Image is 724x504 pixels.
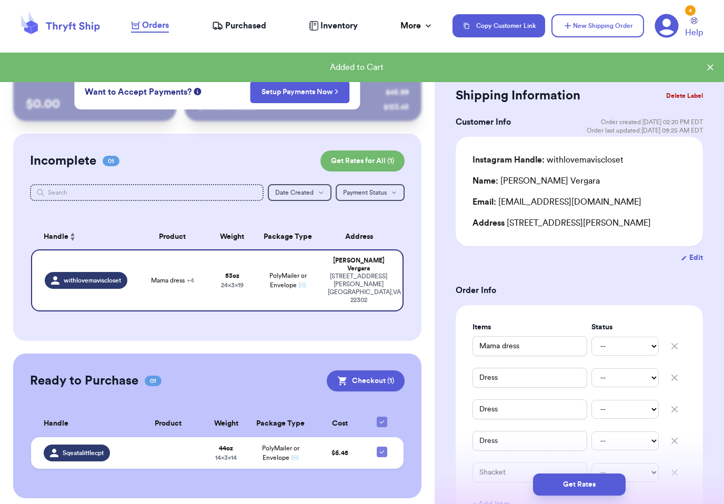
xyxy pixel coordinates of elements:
[681,253,703,263] button: Edit
[320,150,405,172] button: Get Rates for All (1)
[132,410,204,437] th: Product
[225,19,266,32] span: Purchased
[219,445,233,451] strong: 44 oz
[336,184,405,201] button: Payment Status
[212,19,266,32] a: Purchased
[135,224,210,249] th: Product
[248,410,313,437] th: Package Type
[384,102,409,113] div: $ 123.45
[472,219,505,227] span: Address
[328,273,390,304] div: [STREET_ADDRESS][PERSON_NAME] [GEOGRAPHIC_DATA] , VA 22302
[400,19,434,32] div: More
[456,87,580,104] h2: Shipping Information
[85,86,192,98] span: Want to Accept Payments?
[328,257,390,273] div: [PERSON_NAME] Vergara
[601,118,703,126] span: Order created: [DATE] 02:20 PM EDT
[655,14,679,38] a: 4
[551,14,644,37] button: New Shipping Order
[68,230,77,243] button: Sort ascending
[262,445,299,461] span: PolyMailer or Envelope ✉️
[262,87,339,97] a: Setup Payments Now
[103,156,119,166] span: 01
[587,126,703,135] span: Order last updated: [DATE] 09:25 AM EDT
[250,81,350,103] button: Setup Payments Now
[320,19,358,32] span: Inventory
[313,410,367,437] th: Cost
[472,156,545,164] span: Instagram Handle:
[472,217,686,229] div: [STREET_ADDRESS][PERSON_NAME]
[533,473,626,496] button: Get Rates
[472,198,496,206] span: Email:
[255,224,321,249] th: Package Type
[456,116,511,128] h3: Customer Info
[472,154,624,166] div: withlovemaviscloset
[151,276,194,285] span: Mama dress
[187,277,194,284] span: + 4
[205,410,248,437] th: Weight
[268,184,331,201] button: Date Created
[8,61,705,74] div: Added to Cart
[275,189,314,196] span: Date Created
[30,153,96,169] h2: Incomplete
[44,231,68,243] span: Handle
[269,273,307,288] span: PolyMailer or Envelope ✉️
[343,189,387,196] span: Payment Status
[64,276,121,285] span: withlovemaviscloset
[142,19,169,32] span: Orders
[215,455,237,461] span: 14 x 3 x 14
[331,450,348,456] span: $ 6.45
[63,449,104,457] span: Sqeatalittlecpt
[386,87,409,98] div: $ 45.99
[685,26,703,39] span: Help
[685,17,703,39] a: Help
[456,284,703,297] h3: Order Info
[472,177,498,185] span: Name:
[662,84,707,107] button: Delete Label
[44,418,68,429] span: Handle
[472,175,600,187] div: [PERSON_NAME] Vergara
[309,19,358,32] a: Inventory
[30,372,138,389] h2: Ready to Purchase
[26,96,164,113] p: $ 0.00
[210,224,255,249] th: Weight
[225,273,239,279] strong: 53 oz
[145,376,162,386] span: 01
[472,322,587,332] label: Items
[321,224,404,249] th: Address
[221,282,244,288] span: 24 x 3 x 19
[591,322,659,332] label: Status
[327,370,405,391] button: Checkout (1)
[30,184,264,201] input: Search
[131,19,169,33] a: Orders
[685,5,696,16] div: 4
[472,196,686,208] div: [EMAIL_ADDRESS][DOMAIN_NAME]
[453,14,545,37] button: Copy Customer Link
